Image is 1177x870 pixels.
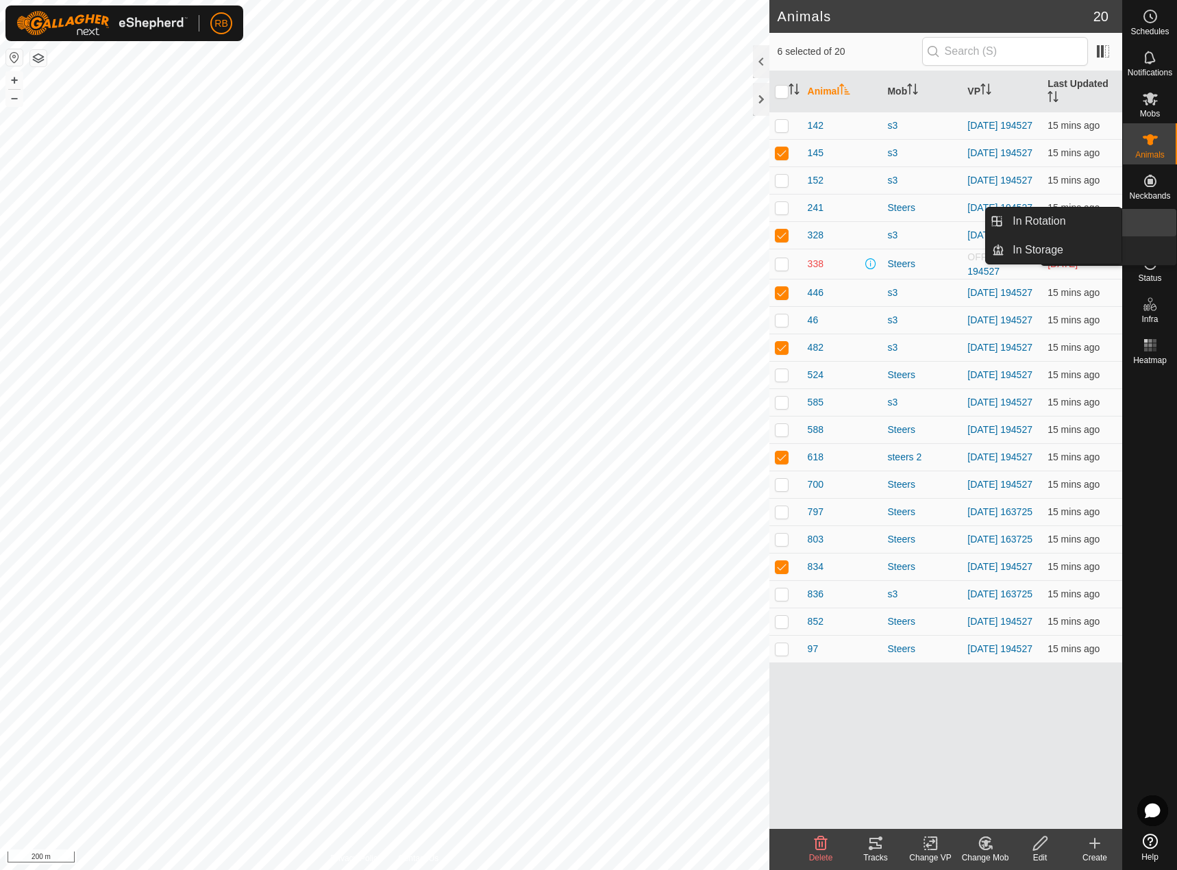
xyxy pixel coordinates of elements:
a: [DATE] 194527 [967,202,1032,213]
th: Last Updated [1042,71,1122,112]
span: 11 Aug 2025, 10:33 am [1048,451,1100,462]
div: s3 [887,313,956,327]
span: 11 Aug 2025, 10:33 am [1048,120,1100,131]
th: Animal [802,71,882,112]
h2: Animals [778,8,1093,25]
a: In Rotation [1004,208,1122,235]
a: [DATE] 194527 [967,251,1033,277]
span: 585 [808,395,823,410]
span: Mobs [1140,110,1160,118]
a: [DATE] 163725 [967,588,1032,599]
div: s3 [887,119,956,133]
span: In Rotation [1013,213,1065,229]
a: [DATE] 194527 [967,424,1032,435]
span: Status [1138,274,1161,282]
span: 524 [808,368,823,382]
a: Privacy Policy [330,852,382,865]
a: [DATE] 194527 [967,369,1032,380]
span: 241 [808,201,823,215]
a: [DATE] 194527 [967,120,1032,131]
span: 803 [808,532,823,547]
input: Search (S) [922,37,1088,66]
li: In Storage [986,236,1122,264]
span: 11 Aug 2025, 10:33 am [1048,561,1100,572]
span: 11 Aug 2025, 10:33 am [1048,588,1100,599]
div: Tracks [848,852,903,864]
span: 700 [808,477,823,492]
li: In Rotation [986,208,1122,235]
a: [DATE] 194527 [967,451,1032,462]
div: Steers [887,423,956,437]
span: RB [214,16,227,31]
span: 145 [808,146,823,160]
span: 11 Aug 2025, 10:33 am [1048,506,1100,517]
a: [DATE] 194527 [967,342,1032,353]
span: 11 Aug 2025, 10:33 am [1048,287,1100,298]
div: s3 [887,173,956,188]
span: 618 [808,450,823,464]
span: Infra [1141,315,1158,323]
div: Steers [887,477,956,492]
span: 11 Aug 2025, 10:33 am [1048,314,1100,325]
span: OFF [967,251,987,262]
span: 11 Aug 2025, 10:33 am [1048,175,1100,186]
span: 11 Aug 2025, 10:33 am [1048,643,1100,654]
a: [DATE] 194527 [967,287,1032,298]
a: [DATE] 163725 [967,506,1032,517]
div: s3 [887,395,956,410]
p-sorticon: Activate to sort [1048,93,1058,104]
a: [DATE] 194527 [967,147,1032,158]
span: 11 Aug 2025, 10:33 am [1048,534,1100,545]
span: 11 Aug 2025, 10:33 am [1048,479,1100,490]
span: 20 [1093,6,1108,27]
img: Gallagher Logo [16,11,188,36]
div: Steers [887,614,956,629]
button: – [6,90,23,106]
span: Help [1141,853,1159,861]
span: 142 [808,119,823,133]
div: Steers [887,257,956,271]
span: 852 [808,614,823,629]
span: 338 [808,257,823,271]
a: [DATE] 194527 [967,616,1032,627]
div: s3 [887,286,956,300]
a: [DATE] 194527 [967,314,1032,325]
span: Neckbands [1129,192,1170,200]
a: Contact Us [398,852,438,865]
a: [DATE] 194527 [967,229,1032,240]
span: 11 Aug 2025, 10:33 am [1048,342,1100,353]
span: 46 [808,313,819,327]
span: Heatmap [1133,356,1167,364]
span: Delete [809,853,833,862]
a: [DATE] 194527 [967,561,1032,572]
a: [DATE] 194527 [967,175,1032,186]
div: Steers [887,368,956,382]
span: 836 [808,587,823,601]
span: 6 selected of 20 [778,45,922,59]
div: Steers [887,560,956,574]
button: Reset Map [6,49,23,66]
p-sorticon: Activate to sort [839,86,850,97]
span: 834 [808,560,823,574]
a: [DATE] 163725 [967,534,1032,545]
span: 97 [808,642,819,656]
a: [DATE] 194527 [967,643,1032,654]
th: VP [962,71,1042,112]
button: Map Layers [30,50,47,66]
span: 27 July 2025, 9:03 am [1048,258,1078,269]
span: In Storage [1013,242,1063,258]
div: Steers [887,201,956,215]
div: s3 [887,587,956,601]
p-sorticon: Activate to sort [907,86,918,97]
span: 328 [808,228,823,243]
div: Steers [887,505,956,519]
div: Change VP [903,852,958,864]
a: [DATE] 194527 [967,479,1032,490]
span: Schedules [1130,27,1169,36]
span: 446 [808,286,823,300]
div: steers 2 [887,450,956,464]
span: 152 [808,173,823,188]
span: Animals [1135,151,1165,159]
span: 11 Aug 2025, 10:33 am [1048,369,1100,380]
div: Steers [887,532,956,547]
